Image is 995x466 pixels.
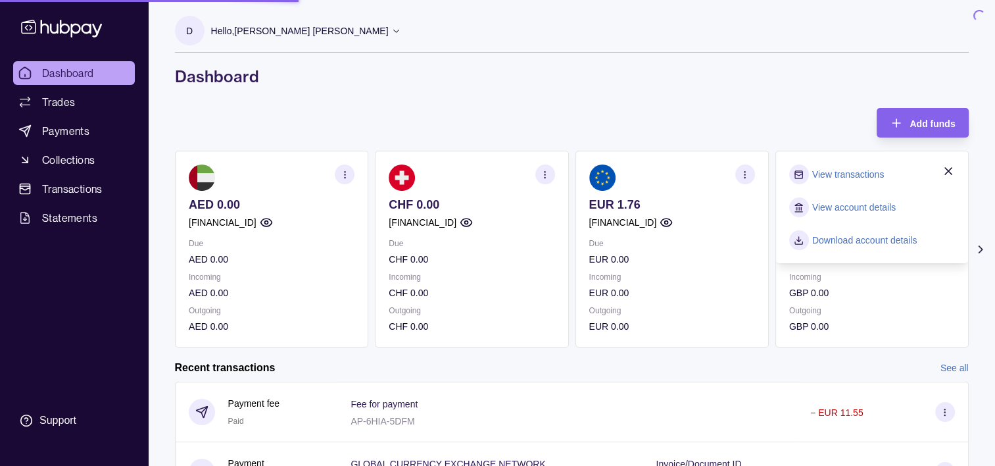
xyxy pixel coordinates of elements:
p: EUR 0.00 [589,252,754,267]
p: GBP 0.00 [789,286,954,300]
p: EUR 0.00 [589,319,754,334]
p: AED 0.00 [189,252,354,267]
p: − EUR 11.55 [810,407,863,418]
p: Incoming [189,270,354,284]
a: Download account details [812,233,917,247]
p: Due [589,236,754,251]
span: Add funds [910,118,955,129]
span: Payments [42,123,89,139]
span: Trades [42,94,75,110]
p: [FINANCIAL_ID] [189,215,256,230]
p: CHF 0.00 [389,286,554,300]
p: Outgoing [389,303,554,318]
p: D [186,24,193,38]
p: Incoming [589,270,754,284]
a: Statements [13,206,135,230]
a: See all [940,361,969,375]
p: EUR 1.76 [589,197,754,212]
p: Incoming [789,270,954,284]
p: AP-6HIA-5DFM [351,416,414,427]
p: Due [189,236,354,251]
a: Trades [13,90,135,114]
p: EUR 0.00 [589,286,754,300]
button: Add funds [877,108,968,138]
p: Outgoing [589,303,754,318]
a: Transactions [13,177,135,201]
p: GBP 0.00 [789,319,954,334]
p: Outgoing [189,303,354,318]
p: [FINANCIAL_ID] [589,215,656,230]
h1: Dashboard [175,66,969,87]
p: CHF 0.00 [389,197,554,212]
p: AED 0.00 [189,286,354,300]
a: Support [13,407,135,434]
h2: Recent transactions [175,361,276,375]
span: Statements [42,210,97,226]
span: Dashboard [42,65,94,81]
span: Collections [42,152,95,168]
a: Payments [13,119,135,143]
p: Fee for payment [351,399,418,409]
div: Support [39,413,76,428]
p: Due [389,236,554,251]
a: Collections [13,148,135,172]
p: AED 0.00 [189,319,354,334]
span: Transactions [42,181,103,197]
a: View account details [812,200,895,215]
a: Dashboard [13,61,135,85]
img: eu [589,165,615,191]
p: [FINANCIAL_ID] [389,215,456,230]
p: CHF 0.00 [389,252,554,267]
p: Incoming [389,270,554,284]
p: AED 0.00 [189,197,354,212]
p: CHF 0.00 [389,319,554,334]
p: Outgoing [789,303,954,318]
p: Hello, [PERSON_NAME] [PERSON_NAME] [211,24,389,38]
a: View transactions [812,167,883,182]
span: Paid [228,417,244,426]
img: ae [189,165,215,191]
img: ch [389,165,415,191]
p: Payment fee [228,396,280,411]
